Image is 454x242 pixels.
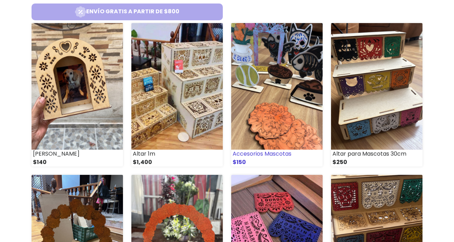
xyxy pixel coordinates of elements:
div: Accesorios Mascotas [231,150,323,158]
a: Accesorios Mascotas $150 [231,23,323,166]
img: small_1728420087526.jpeg [331,23,422,150]
div: $140 [32,158,123,166]
a: Altar 1m $1,400 [131,23,223,166]
a: Altar para Mascotas 30cm $250 [331,23,422,166]
div: $250 [331,158,422,166]
span: Envío gratis a partir de $800 [34,6,220,17]
div: [PERSON_NAME] [32,150,123,158]
div: Altar 1m [131,150,223,158]
img: small_1752976038046.jpeg [32,23,123,150]
div: $150 [231,158,323,166]
div: $1,400 [131,158,223,166]
a: [PERSON_NAME] $140 [32,23,123,166]
img: small_1728484463606.jpeg [131,23,223,150]
img: small_1728423362219.jpeg [231,23,323,150]
div: Altar para Mascotas 30cm [331,150,422,158]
